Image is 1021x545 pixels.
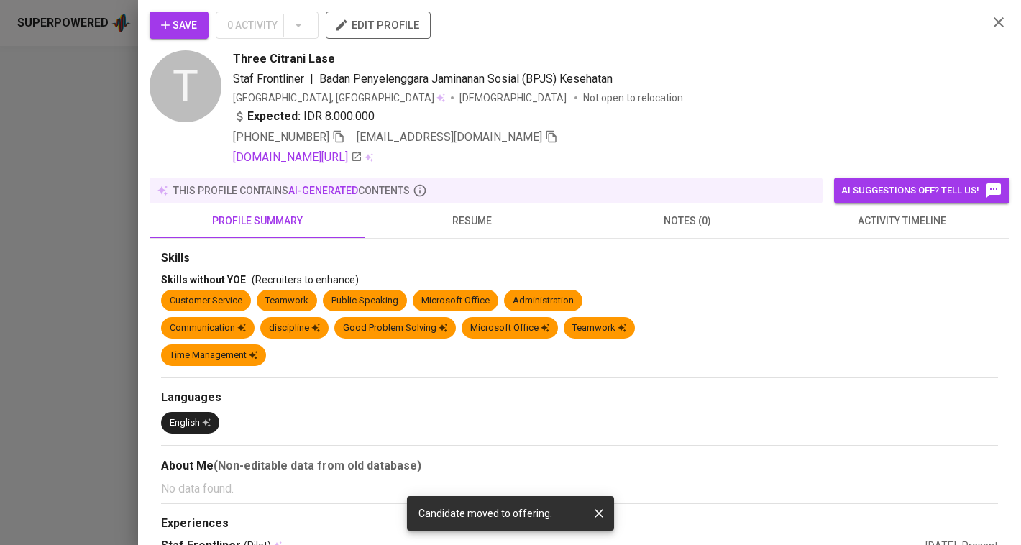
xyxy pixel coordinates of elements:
[233,130,329,144] span: [PHONE_NUMBER]
[233,72,304,86] span: Staf Frontliner
[150,50,221,122] div: T
[265,294,308,308] div: Teamwork
[269,321,320,335] div: discipline
[357,130,542,144] span: [EMAIL_ADDRESS][DOMAIN_NAME]
[233,108,375,125] div: IDR 8.000.000
[173,183,410,198] p: this profile contains contents
[170,349,257,362] div: Tịme Management
[319,72,613,86] span: Badan Penyelenggara Jaminanan Sosial (BPJS) Kesehatan
[343,321,447,335] div: Good Problem Solving
[161,250,998,267] div: Skills
[161,274,246,285] span: Skills without YOE
[841,182,1002,199] span: AI suggestions off? Tell us!
[310,70,313,88] span: |
[161,390,998,406] div: Languages
[418,500,552,526] div: Candidate moved to offering.
[161,457,998,475] div: About Me
[326,12,431,39] button: edit profile
[247,108,301,125] b: Expected:
[513,294,574,308] div: Administration
[161,516,998,532] div: Experiences
[233,149,362,166] a: [DOMAIN_NAME][URL]
[170,294,242,308] div: Customer Service
[252,274,359,285] span: (Recruiters to enhance)
[170,321,246,335] div: Communication
[470,321,549,335] div: Microsoft Office
[459,91,569,105] span: [DEMOGRAPHIC_DATA]
[337,16,419,35] span: edit profile
[158,212,356,230] span: profile summary
[326,19,431,30] a: edit profile
[170,416,211,430] div: English
[331,294,398,308] div: Public Speaking
[233,50,335,68] span: Three Citrani Lase
[421,294,490,308] div: Microsoft Office
[834,178,1009,203] button: AI suggestions off? Tell us!
[150,12,209,39] button: Save
[373,212,571,230] span: resume
[288,185,358,196] span: AI-generated
[214,459,421,472] b: (Non-editable data from old database)
[588,212,786,230] span: notes (0)
[583,91,683,105] p: Not open to relocation
[161,480,998,498] p: No data found.
[161,17,197,35] span: Save
[233,91,445,105] div: [GEOGRAPHIC_DATA], [GEOGRAPHIC_DATA]
[572,321,626,335] div: Teamwork
[803,212,1001,230] span: activity timeline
